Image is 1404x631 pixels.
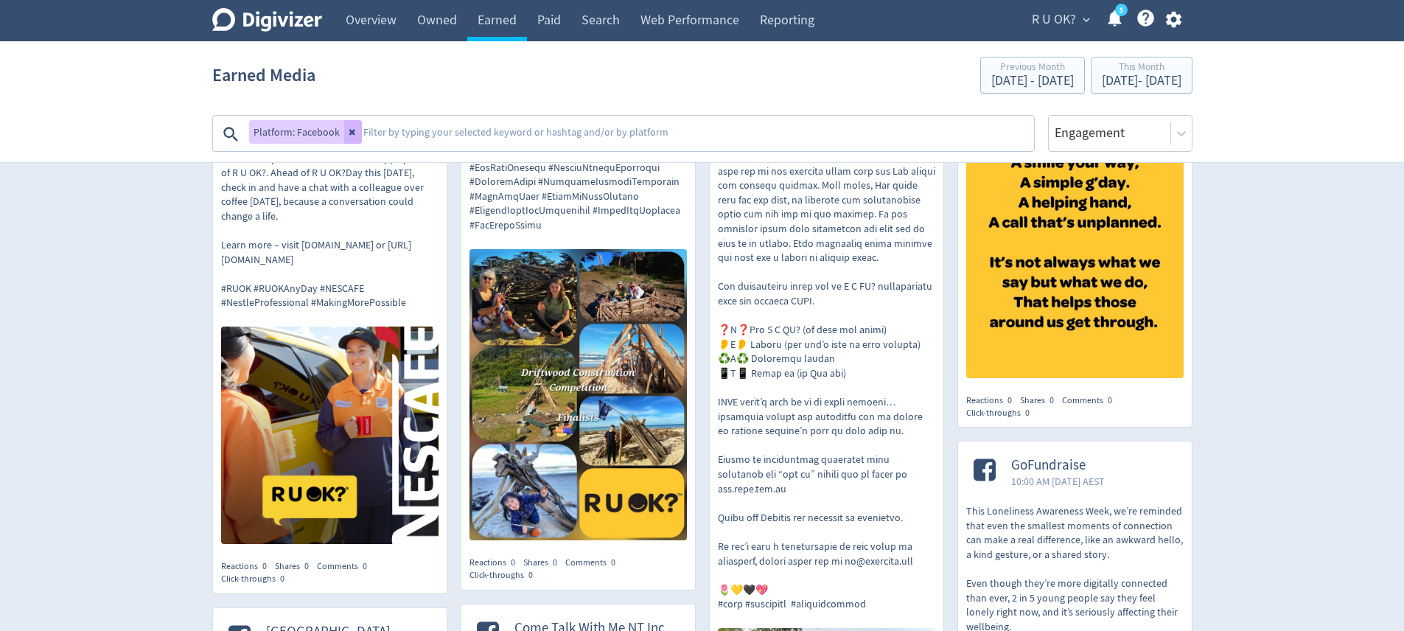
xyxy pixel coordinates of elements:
div: Shares [275,560,317,573]
button: This Month[DATE]- [DATE] [1091,57,1192,94]
text: 5 [1119,5,1122,15]
span: GoFundraise [1011,457,1105,474]
h1: Earned Media [212,52,315,99]
span: 0 [304,560,309,572]
div: Reactions [966,394,1020,407]
a: 5 [1115,4,1128,16]
div: Previous Month [991,62,1074,74]
span: 0 [553,557,557,568]
span: 0 [611,557,615,568]
span: 0 [1108,394,1112,406]
div: Reactions [221,560,275,573]
div: Click-throughs [966,407,1038,419]
div: Comments [565,557,624,569]
div: Comments [1062,394,1120,407]
button: Previous Month[DATE] - [DATE] [980,57,1085,94]
div: Shares [523,557,565,569]
div: [DATE] - [DATE] [991,74,1074,88]
span: 0 [511,557,515,568]
div: Shares [1020,394,1062,407]
div: [DATE] - [DATE] [1102,74,1181,88]
span: 0 [363,560,367,572]
span: Platform: Facebook [254,127,340,137]
button: R U OK? [1027,8,1094,32]
span: 0 [528,569,533,581]
a: Nestlé Professional [GEOGRAPHIC_DATA]2:16 PM [DATE] AESTNESCAFÉ is proud to be the official cuppa... [213,72,447,548]
span: expand_more [1080,13,1093,27]
div: Reactions [469,557,523,569]
p: NESCAFÉ is proud to be the official cuppa partner of R U OK?. Ahead of R U OK?Day this [DATE], ch... [221,152,439,311]
span: 0 [1049,394,1054,406]
span: 10:00 AM [DATE] AEST [1011,474,1105,489]
div: Click-throughs [469,569,541,582]
span: R U OK? [1032,8,1076,32]
div: Click-throughs [221,573,293,585]
div: This Month [1102,62,1181,74]
span: 0 [1007,394,1012,406]
div: Comments [317,560,375,573]
span: 0 [1025,407,1030,419]
span: 0 [262,560,267,572]
span: 0 [280,573,284,585]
